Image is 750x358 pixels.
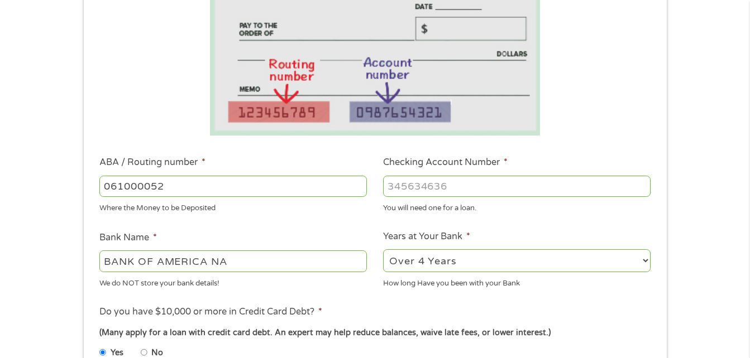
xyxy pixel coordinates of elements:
label: ABA / Routing number [99,157,206,168]
div: We do NOT store your bank details! [99,274,367,289]
label: Bank Name [99,232,157,244]
input: 345634636 [383,176,651,197]
input: 263177916 [99,176,367,197]
div: You will need one for a loan. [383,199,651,214]
label: Do you have $10,000 or more in Credit Card Debt? [99,306,322,318]
div: Where the Money to be Deposited [99,199,367,214]
div: How long Have you been with your Bank [383,274,651,289]
label: Checking Account Number [383,157,508,168]
label: Years at Your Bank [383,231,470,243]
div: (Many apply for a loan with credit card debt. An expert may help reduce balances, waive late fees... [99,327,650,339]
